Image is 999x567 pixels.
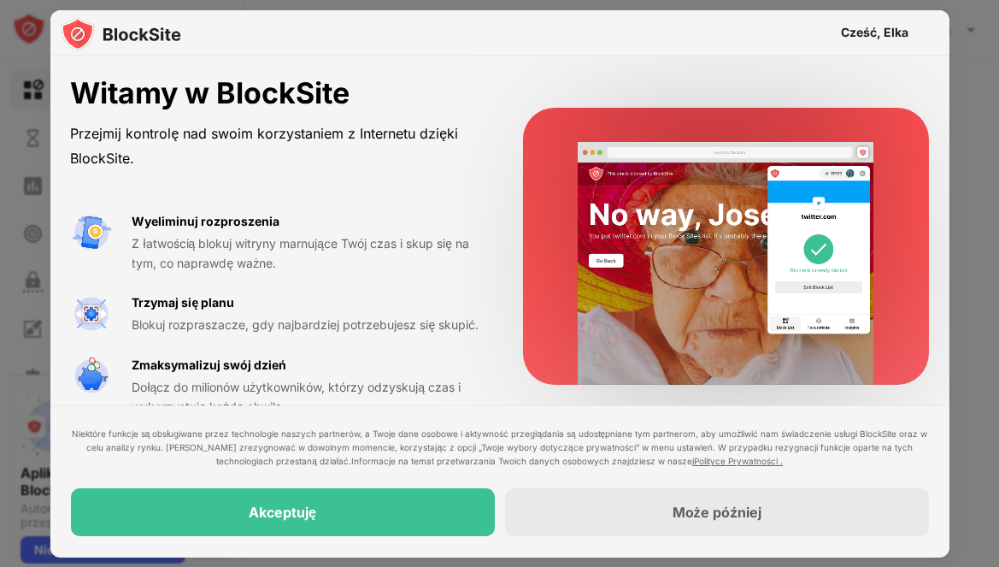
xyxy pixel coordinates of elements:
font: Z łatwością blokuj witryny marnujące Twój czas i skup się na tym, co naprawdę ważne. [132,236,468,269]
img: value-safe-time.svg [70,356,111,397]
font: Dołącz do milionów użytkowników, którzy odzyskują czas i wykorzystują każdą chwilę. [132,380,461,413]
img: logo-blocksite.svg [60,17,180,51]
img: value-avoid-distractions.svg [70,212,111,253]
font: Cześć, Elka [841,25,908,39]
font: Blokuj rozpraszacze, gdy najbardziej potrzebujesz się skupić. [132,317,479,332]
img: value-focus.svg [70,293,111,334]
font: Trzymaj się planu [132,295,234,310]
a: Polityce Prywatności . [694,457,783,467]
font: Wyeliminuj rozproszenia [132,214,279,228]
font: Akceptuję [249,505,316,522]
font: Witamy w BlockSite [70,75,350,110]
font: Niektóre funkcje są obsługiwane przez technologie naszych partnerów, a Twoje dane osobowe i aktyw... [72,429,928,467]
font: Może później [673,505,761,522]
font: Przejmij kontrolę nad swoim korzystaniem z Internetu dzięki BlockSite. [70,125,458,167]
font: Zmaksymalizuj swój dzień [132,357,286,372]
font: Informacje na temat przetwarzania Twoich danych osobowych znajdziesz w naszej [351,457,694,467]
